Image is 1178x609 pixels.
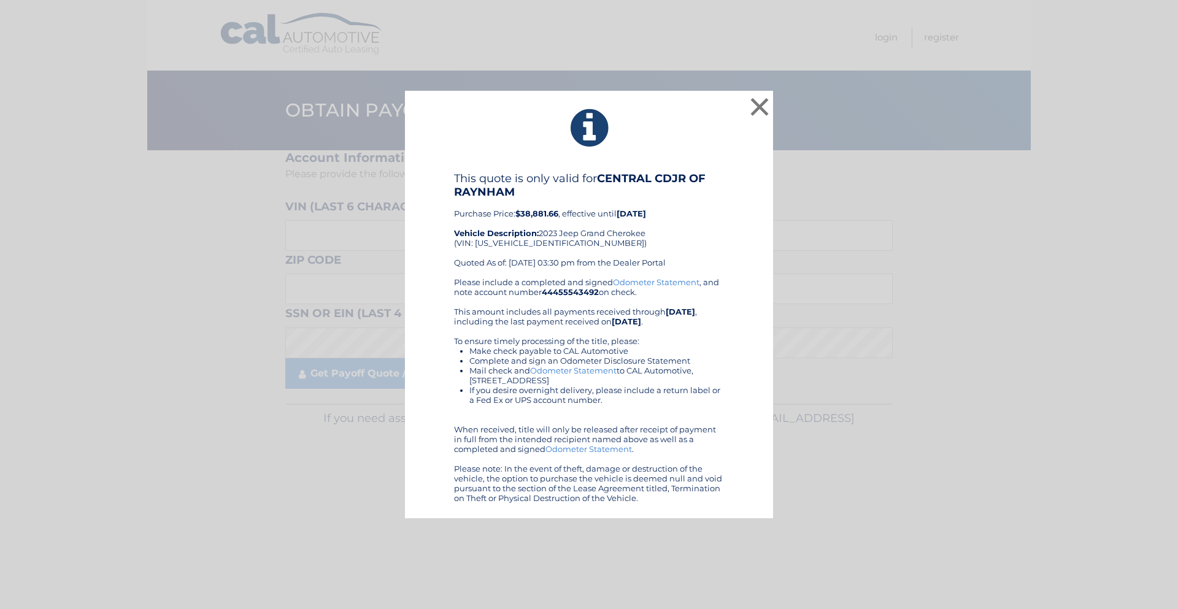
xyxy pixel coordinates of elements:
b: 44455543492 [542,287,599,297]
b: $38,881.66 [515,209,558,218]
a: Odometer Statement [545,444,632,454]
a: Odometer Statement [613,277,699,287]
b: [DATE] [617,209,646,218]
strong: Vehicle Description: [454,228,539,238]
button: × [747,94,772,119]
h4: This quote is only valid for [454,172,724,199]
div: Purchase Price: , effective until 2023 Jeep Grand Cherokee (VIN: [US_VEHICLE_IDENTIFICATION_NUMBE... [454,172,724,277]
b: [DATE] [666,307,695,316]
li: Mail check and to CAL Automotive, [STREET_ADDRESS] [469,366,724,385]
b: [DATE] [612,316,641,326]
li: Complete and sign an Odometer Disclosure Statement [469,356,724,366]
a: Odometer Statement [530,366,617,375]
li: If you desire overnight delivery, please include a return label or a Fed Ex or UPS account number. [469,385,724,405]
b: CENTRAL CDJR OF RAYNHAM [454,172,706,199]
li: Make check payable to CAL Automotive [469,346,724,356]
div: Please include a completed and signed , and note account number on check. This amount includes al... [454,277,724,503]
